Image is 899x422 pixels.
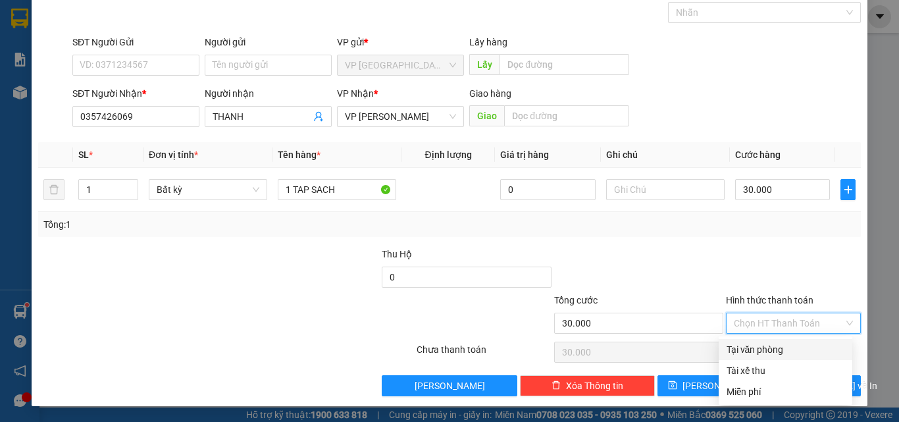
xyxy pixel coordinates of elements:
button: plus [840,179,856,200]
div: Tài xế thu [727,363,844,378]
input: 0 [500,179,595,200]
button: printer[PERSON_NAME] và In [760,375,861,396]
button: deleteXóa Thông tin [520,375,655,396]
label: Hình thức thanh toán [726,295,813,305]
th: Ghi chú [601,142,730,168]
div: Chưa thanh toán [415,342,553,365]
button: delete [43,179,64,200]
b: [DOMAIN_NAME] [111,50,181,61]
span: plus [841,184,855,195]
span: Bất kỳ [157,180,259,199]
button: [PERSON_NAME] [382,375,517,396]
input: Dọc đường [504,105,629,126]
span: Giao hàng [469,88,511,99]
div: Miễn phí [727,384,844,399]
span: VP Sài Gòn [345,55,456,75]
span: [PERSON_NAME] [682,379,753,393]
b: BIÊN NHẬN GỬI HÀNG HÓA [85,19,126,126]
input: Ghi Chú [606,179,725,200]
input: VD: Bàn, Ghế [278,179,396,200]
span: Lấy [469,54,500,75]
span: Tên hàng [278,149,321,160]
div: Tại văn phòng [727,342,844,357]
span: [PERSON_NAME] [415,379,485,393]
span: save [668,381,677,391]
div: SĐT Người Gửi [72,35,199,49]
span: delete [552,381,561,391]
span: Lấy hàng [469,37,507,47]
span: Giao [469,105,504,126]
span: Định lượng [424,149,471,160]
span: Thu Hộ [382,249,412,259]
span: Tổng cước [554,295,598,305]
div: Người gửi [205,35,332,49]
span: user-add [313,111,324,122]
input: Dọc đường [500,54,629,75]
span: Giá trị hàng [500,149,549,160]
span: VP Phan Thiết [345,107,456,126]
span: VP Nhận [337,88,374,99]
div: VP gửi [337,35,464,49]
b: [PERSON_NAME] [16,85,74,147]
span: Đơn vị tính [149,149,198,160]
button: save[PERSON_NAME] [657,375,758,396]
div: Tổng: 1 [43,217,348,232]
div: Người nhận [205,86,332,101]
img: logo.jpg [143,16,174,48]
span: Xóa Thông tin [566,379,623,393]
li: (c) 2017 [111,63,181,79]
span: Cước hàng [735,149,781,160]
div: SĐT Người Nhận [72,86,199,101]
span: SL [78,149,89,160]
